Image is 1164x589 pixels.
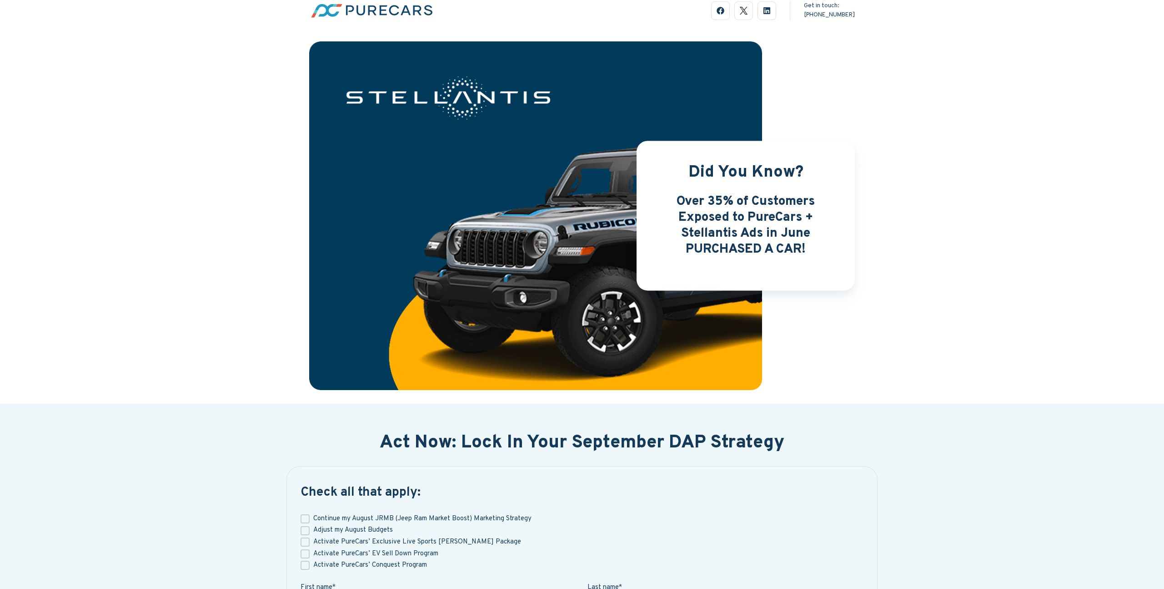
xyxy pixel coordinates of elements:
span: Adjust my August Budgets [313,526,393,535]
a: logo-black [734,1,753,20]
h2: Act Now: Lock In Your September DAP Strategy [297,432,867,454]
img: pc-logo-fc-horizontal [309,2,434,19]
span: Activate PureCars’ EV Sell Down Program [313,549,438,558]
input: Activate PureCars’ EV Sell Down Program [301,549,310,559]
span: Activate PureCars’ Exclusive Live Sports [PERSON_NAME] Package [313,538,521,547]
img: PC_LandingPage-Image_Stellantis-Jeep_970x746_DS (1) [309,41,762,390]
input: Activate PureCars’ Conquest Program [301,561,310,570]
a: [PHONE_NUMBER] [804,11,855,19]
div: Get in touch: [804,1,855,20]
input: Adjust my August Budgets [301,526,310,535]
input: Activate PureCars’ Exclusive Live Sports [PERSON_NAME] Package [301,538,310,547]
span: Continue my August JRMB (Jeep Ram Market Boost) Marketing Strategy [313,514,532,523]
img: logo-black [740,7,748,15]
input: Continue my August JRMB (Jeep Ram Market Boost) Marketing Strategy [301,514,310,523]
span: Over 35% of Customers Exposed to PureCars + Stellantis Ads in June PURCHASED A CAR! [677,193,815,258]
span: Did You Know? [688,162,803,183]
span: Activate PureCars’ Conquest Program [313,561,427,570]
h3: Check all that apply: [301,485,863,501]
